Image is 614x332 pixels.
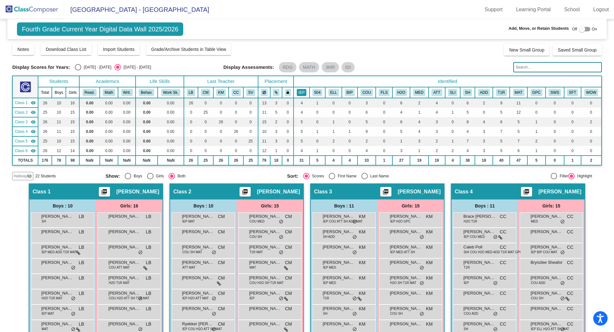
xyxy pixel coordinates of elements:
td: 0.00 [136,98,158,108]
td: 0.00 [79,146,100,156]
td: 6 [460,98,475,108]
th: Student was recommended to be a student safety. [564,87,581,98]
span: Class 4 [15,129,28,134]
td: 3 [475,136,493,146]
span: Fourth Grade Current Year Digital Data Wall 2025/2026 [17,22,183,36]
td: 0 [213,98,229,108]
td: 15 [66,136,79,146]
span: Off [572,26,577,32]
td: 0 [564,136,581,146]
div: [DATE] - [DATE] [121,64,151,70]
button: MAT [513,89,524,96]
td: 26 [38,98,52,108]
td: 1 [527,127,546,136]
th: English Language Learner [325,87,342,98]
td: 1 [325,127,342,136]
td: 2 [270,117,282,127]
td: 10 [52,136,66,146]
span: Class 2 [15,109,28,115]
th: Student will be evaluated for special education. [581,87,602,98]
td: 1 [410,108,428,117]
input: Search... [513,62,602,72]
td: 0 [243,98,258,108]
td: Cindy Cooper - No Class Name [12,127,38,136]
td: 0 [229,117,244,127]
td: 4 [392,108,410,117]
td: No teacher - No Class Name [12,146,38,156]
td: 0 [376,127,392,136]
button: H2O [396,89,407,96]
td: 4 [294,108,309,117]
mat-chip: IDI [342,62,355,72]
td: 0 [546,136,564,146]
td: 0 [581,108,602,117]
td: 0.00 [136,136,158,146]
td: 0 [184,127,198,136]
td: 0.00 [136,117,158,127]
td: 2 [429,136,445,146]
td: 3 [270,136,282,146]
span: Add, Move, or Retain Students [508,25,569,32]
td: 4 [410,127,428,136]
div: [DATE] - [DATE] [81,64,111,70]
td: 0 [342,117,358,127]
td: 0 [282,127,294,136]
td: 0.00 [136,146,158,156]
td: 13 [258,98,270,108]
td: 0.00 [100,108,118,117]
td: 0 [198,146,213,156]
th: Girls [66,87,79,98]
td: 0.00 [158,108,184,117]
button: Notes [12,44,34,55]
td: 1 [392,136,410,146]
a: Logout [588,4,614,15]
td: 0.00 [158,98,184,108]
th: Title I Reading (Sees Ashley, Sarah, Courtney, Trish or has literacy partners) [493,87,510,98]
td: 8 [460,117,475,127]
td: 0.00 [100,127,118,136]
button: BIP [345,89,355,96]
td: 4 [429,108,445,117]
button: Saved Small Group [553,44,602,56]
span: Download Class List [46,47,86,52]
td: 2 [358,136,376,146]
th: Life Skills [136,76,184,87]
td: 0.00 [118,117,136,127]
td: 0 [325,108,342,117]
td: 4 [294,98,309,108]
td: 15 [66,108,79,117]
td: 0.00 [158,127,184,136]
td: 12 [52,146,66,156]
td: 0.00 [79,136,100,146]
button: Math [103,89,115,96]
button: SWS [548,89,561,96]
td: 0.00 [79,98,100,108]
td: 7 [460,136,475,146]
td: 0 [342,108,358,117]
mat-chip: RDG [279,62,296,72]
span: New Small Group [509,47,544,53]
button: CM [201,89,210,96]
button: KM [216,89,226,96]
th: Sten Vaara [243,87,258,98]
td: 0.00 [136,108,158,117]
td: 9 [358,127,376,136]
td: 0 [475,108,493,117]
td: 16 [66,98,79,108]
td: 0 [310,117,326,127]
th: Total [38,87,52,98]
td: 0.00 [158,136,184,146]
button: SV [246,89,255,96]
td: 3 [429,127,445,136]
button: Read. [83,89,97,96]
td: 5 [493,108,510,117]
td: 0 [546,98,564,108]
td: 6 [392,117,410,127]
td: 25 [243,136,258,146]
td: 0 [546,108,564,117]
td: 3 [270,98,282,108]
td: 10 [258,127,270,136]
td: 26 [38,146,52,156]
td: 0 [376,98,392,108]
td: 5 [493,136,510,146]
